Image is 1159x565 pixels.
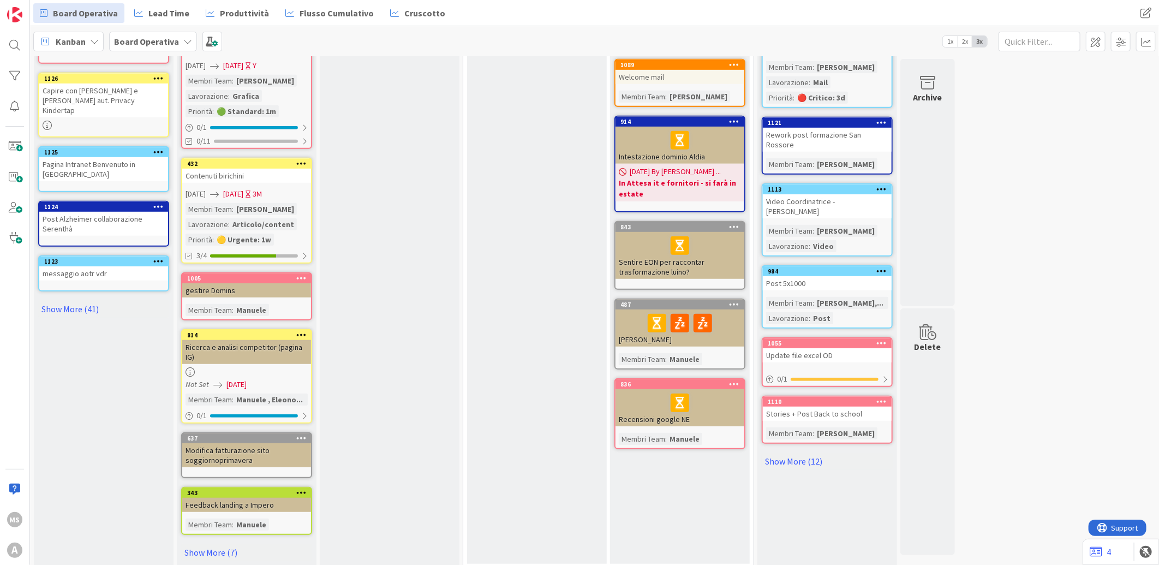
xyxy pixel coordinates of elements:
span: : [793,92,794,104]
span: : [813,225,814,237]
div: Membri Team [186,75,232,87]
div: Membri Team [766,297,813,309]
div: messaggio aotr vdr [39,266,168,281]
div: 984 [763,266,892,276]
div: 637 [182,433,311,443]
div: 1126 [44,75,168,82]
div: Articolo/content [230,218,297,230]
span: 3x [972,36,987,47]
div: 1124 [44,203,168,211]
div: 1113 [763,185,892,194]
div: Lavorazione [766,312,809,324]
a: 843Sentire EON per raccontar trasformazione luino? [614,221,745,290]
span: : [813,297,814,309]
span: [DATE] [186,60,206,72]
div: 1123messaggio aotr vdr [39,257,168,281]
div: gestire Domins [182,283,311,298]
a: 814Ricerca e analisi competitor (pagina IG)Not Set[DATE]Membri Team:Manuele , Eleono...0/1 [181,329,312,424]
span: Support [23,2,50,15]
div: Mail [810,76,831,88]
div: 0/1 [182,409,311,423]
span: 0 / 1 [196,122,207,133]
a: 1089Welcome mailMembri Team:[PERSON_NAME] [614,59,745,107]
span: : [212,234,214,246]
div: Y [253,60,256,72]
div: Manuele [667,353,702,365]
a: 343Feedback landing a ImperoMembri Team:Manuele [181,487,312,535]
div: Membri Team [186,304,232,316]
div: 637Modifica fatturazione sito soggiornoprimavera [182,433,311,467]
div: [PERSON_NAME] [814,158,877,170]
div: 343 [182,488,311,498]
div: 843 [616,222,744,232]
span: Flusso Cumulativo [300,7,374,20]
a: 1055Update file excel OD0/1 [762,337,893,387]
a: 984Post 5x1000Membri Team:[PERSON_NAME],...Lavorazione:Post [762,265,893,329]
span: Kanban [56,35,86,48]
span: : [665,91,667,103]
a: 1113Video Coordinatrice - [PERSON_NAME]Membri Team:[PERSON_NAME]Lavorazione:Video [762,183,893,257]
div: 1005 [182,273,311,283]
div: Membri Team [186,203,232,215]
i: Not Set [186,379,209,389]
div: Contenuti birichini [182,169,311,183]
span: : [813,427,814,439]
div: Membri Team [619,353,665,365]
span: [DATE] By [PERSON_NAME] ... [630,166,721,177]
div: 1089 [620,61,744,69]
a: Lead Time [128,3,196,23]
a: Show More (12) [762,453,893,470]
img: Visit kanbanzone.com [7,7,22,22]
div: 343 [187,489,311,497]
span: : [212,105,214,117]
span: : [232,203,234,215]
div: 1110 [768,398,892,406]
div: 1124Post Alzheimer collaborazione Serenthà [39,202,168,236]
div: 0/1 [182,121,311,134]
span: [DATE] [186,188,206,200]
div: 1089Welcome mail [616,60,744,84]
div: 0/1 [763,372,892,386]
div: 1005 [187,275,311,282]
div: 1126Capire con [PERSON_NAME] e [PERSON_NAME] aut. Privacy Kindertap [39,74,168,117]
div: Delete [915,340,941,353]
div: Intestazione dominio Aldia [616,127,744,164]
div: 914Intestazione dominio Aldia [616,117,744,164]
div: 1125 [44,148,168,156]
div: 1125Pagina Intranet Benvenuto in [GEOGRAPHIC_DATA] [39,147,168,181]
span: : [232,394,234,406]
a: Show More (7) [181,544,312,561]
div: 814Ricerca e analisi competitor (pagina IG) [182,330,311,364]
div: [PERSON_NAME] [667,91,730,103]
div: Membri Team [766,61,813,73]
div: Sentire EON per raccontar trasformazione luino? [616,232,744,279]
div: 1055Update file excel OD [763,338,892,362]
span: Board Operativa [53,7,118,20]
div: Grafica [230,90,262,102]
div: 836 [620,380,744,388]
div: Lavorazione [766,76,809,88]
a: 4 [1090,545,1111,558]
div: Lavorazione [186,218,228,230]
div: Membri Team [619,433,665,445]
span: : [228,90,230,102]
a: 1126Capire con [PERSON_NAME] e [PERSON_NAME] aut. Privacy Kindertap [38,73,169,138]
div: Feedback landing a Impero [182,498,311,512]
span: : [232,519,234,531]
div: 843 [620,223,744,231]
div: Membri Team [766,225,813,237]
a: 487[PERSON_NAME]Membri Team:Manuele [614,299,745,370]
a: 432Contenuti birichini[DATE][DATE]3MMembri Team:[PERSON_NAME]Lavorazione:Articolo/contentPriorità... [181,158,312,264]
span: 1x [943,36,958,47]
div: Post 5x1000 [763,276,892,290]
div: Update file excel OD [763,348,892,362]
div: Priorità [186,234,212,246]
span: : [232,75,234,87]
a: Board Operativa [33,3,124,23]
div: Stories + Post Back to school [763,407,892,421]
span: Lead Time [148,7,189,20]
div: 1124 [39,202,168,212]
div: Capire con [PERSON_NAME] e [PERSON_NAME] aut. Privacy Kindertap [39,84,168,117]
b: Board Operativa [114,36,179,47]
span: : [809,240,810,252]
